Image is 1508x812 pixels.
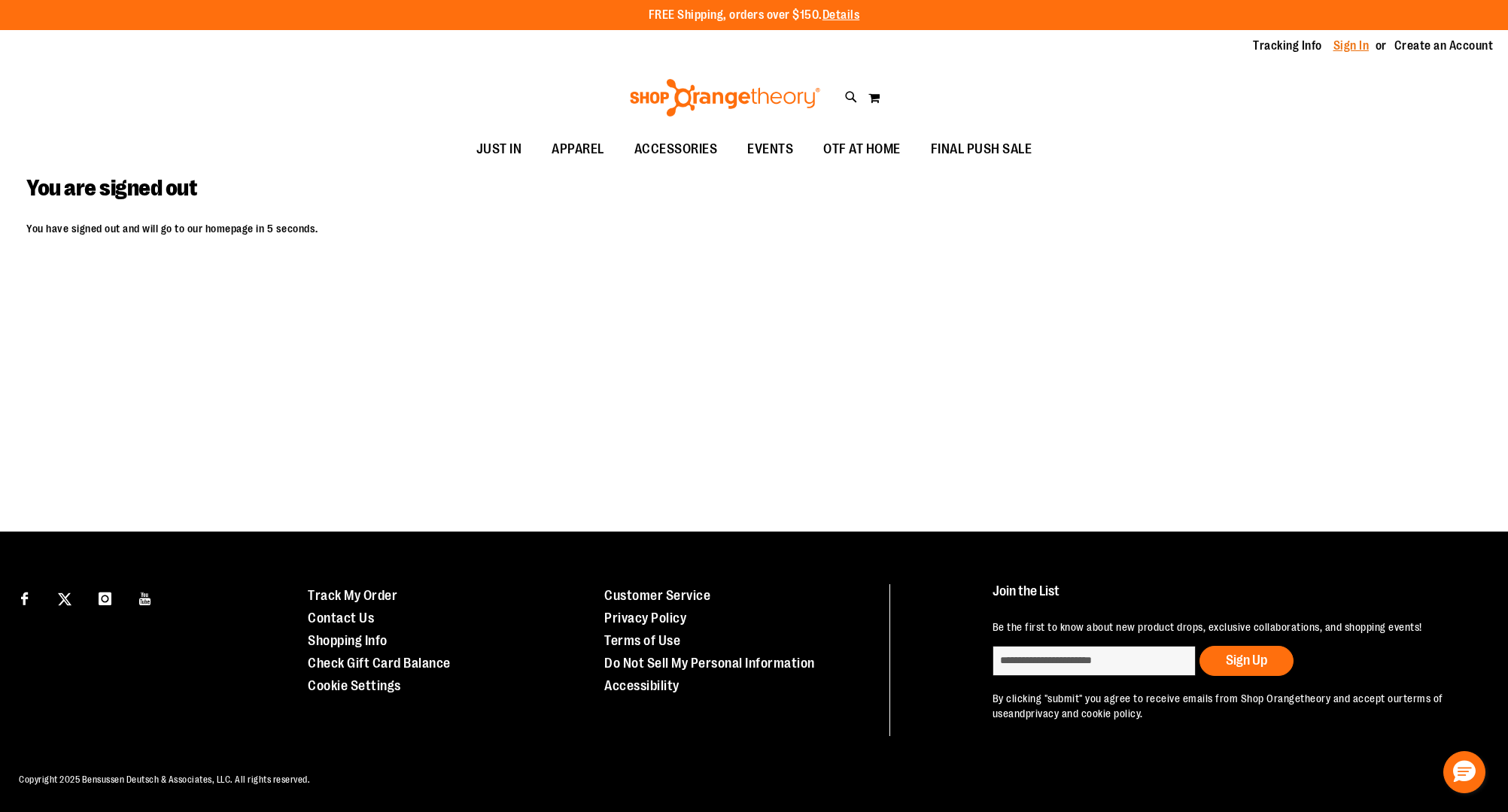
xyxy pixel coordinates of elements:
[993,620,1473,635] p: Be the first to know about new product drops, exclusive collaborations, and shopping events!
[649,7,860,24] p: FREE Shipping, orders over $150.
[619,132,733,167] a: ACCESSORIES
[732,132,808,167] a: EVENTS
[822,8,860,22] a: Details
[308,633,388,648] a: Shopping Info
[808,132,916,167] a: OTF AT HOME
[52,584,78,611] a: Visit our X page
[476,132,522,166] span: JUST IN
[916,132,1047,167] a: FINAL PUSH SALE
[26,221,1482,236] p: You have signed out and will go to our homepage in 5 seconds.
[1026,707,1143,720] a: privacy and cookie policy.
[1394,38,1494,54] a: Create an Account
[132,584,159,611] a: Visit our Youtube page
[993,646,1196,676] input: enter email
[628,79,822,117] img: Shop Orangetheory
[19,774,310,785] span: Copyright 2025 Bensussen Deutsch & Associates, LLC. All rights reserved.
[26,175,196,201] span: You are signed out
[1199,646,1294,676] button: Sign Up
[993,692,1443,720] a: terms of use
[604,588,710,603] a: Customer Service
[1226,653,1267,668] span: Sign Up
[604,611,686,626] a: Privacy Policy
[1333,38,1370,54] a: Sign In
[308,611,374,626] a: Contact Us
[604,678,680,693] a: Accessibility
[461,132,537,167] a: JUST IN
[747,132,793,166] span: EVENTS
[308,588,397,603] a: Track My Order
[92,584,118,611] a: Visit our Instagram page
[58,592,71,606] img: Twitter
[634,132,718,166] span: ACCESSORIES
[552,132,604,166] span: APPAREL
[308,656,451,671] a: Check Gift Card Balance
[993,691,1473,721] p: By clicking "submit" you agree to receive emails from Shop Orangetheory and accept our and
[1253,38,1322,54] a: Tracking Info
[1443,751,1485,793] button: Hello, have a question? Let’s chat.
[604,633,680,648] a: Terms of Use
[931,132,1032,166] span: FINAL PUSH SALE
[11,584,38,611] a: Visit our Facebook page
[823,132,901,166] span: OTF AT HOME
[308,678,401,693] a: Cookie Settings
[604,656,815,671] a: Do Not Sell My Personal Information
[537,132,619,167] a: APPAREL
[993,584,1473,612] h4: Join the List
